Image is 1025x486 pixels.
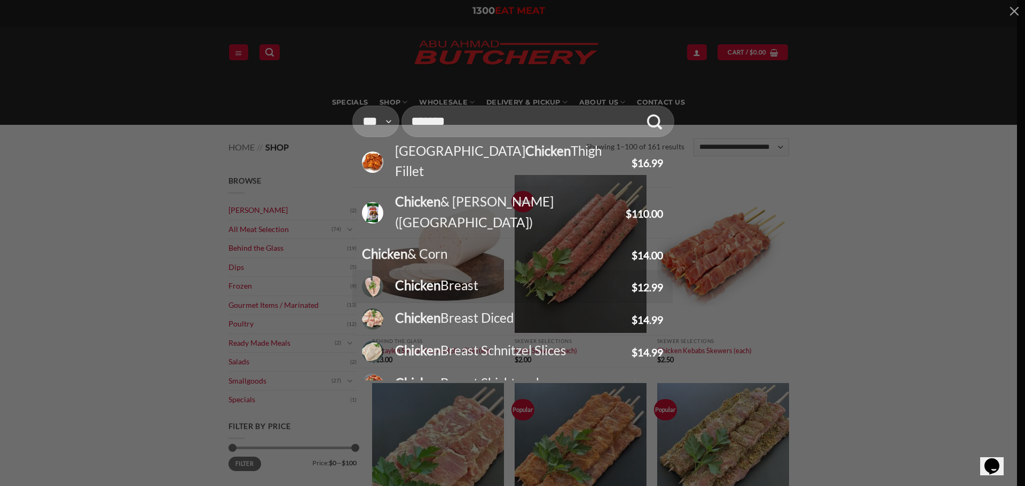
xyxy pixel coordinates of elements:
strong: Chicken [395,310,440,325]
bdi: 16.99 [632,379,663,391]
img: IMG_0529-scaled-e1628585949609-280x280.jpg [362,341,383,362]
bdi: 110.00 [626,208,663,220]
bdi: 14.99 [632,314,663,326]
strong: Chicken [395,277,440,293]
span: $ [632,281,637,293]
img: Chicken-Breast-Shishtaouk-280x280.jpg [362,373,383,395]
button: Submit [639,106,671,137]
span: $ [632,157,637,169]
div: Breast Diced [389,308,629,329]
strong: Chicken [395,375,440,391]
img: halal-Beirut-Chicken-150x150.jpg [362,152,383,173]
div: [GEOGRAPHIC_DATA] Thigh Fillet [389,141,629,182]
div: & [PERSON_NAME] ([GEOGRAPHIC_DATA]) [389,192,623,233]
div: Breast Schnitzel Slices [389,340,629,361]
span: $ [632,314,637,326]
img: chicken-diced-breast-punchbowl-scaled-e1628586002930-280x280.jpg [362,308,383,330]
div: Breast [389,275,629,296]
strong: Chicken [395,194,440,209]
img: 1-280x280.jpg [362,202,383,224]
bdi: 16.99 [632,157,663,169]
strong: Chicken [362,246,407,261]
span: $ [632,249,637,261]
span: $ [626,208,632,220]
bdi: 12.99 [632,281,663,293]
span: $ [632,346,637,358]
span: $ [632,379,637,391]
strong: Chicken [395,342,440,358]
bdi: 14.99 [632,346,663,358]
img: chicken-breast-280x280.jpg [362,276,383,297]
bdi: 14.00 [632,249,663,261]
div: Breast Shishtaouk [389,373,629,394]
iframe: chat widget [980,443,1014,475]
div: & Corn [362,244,629,265]
strong: Chicken [525,143,571,158]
